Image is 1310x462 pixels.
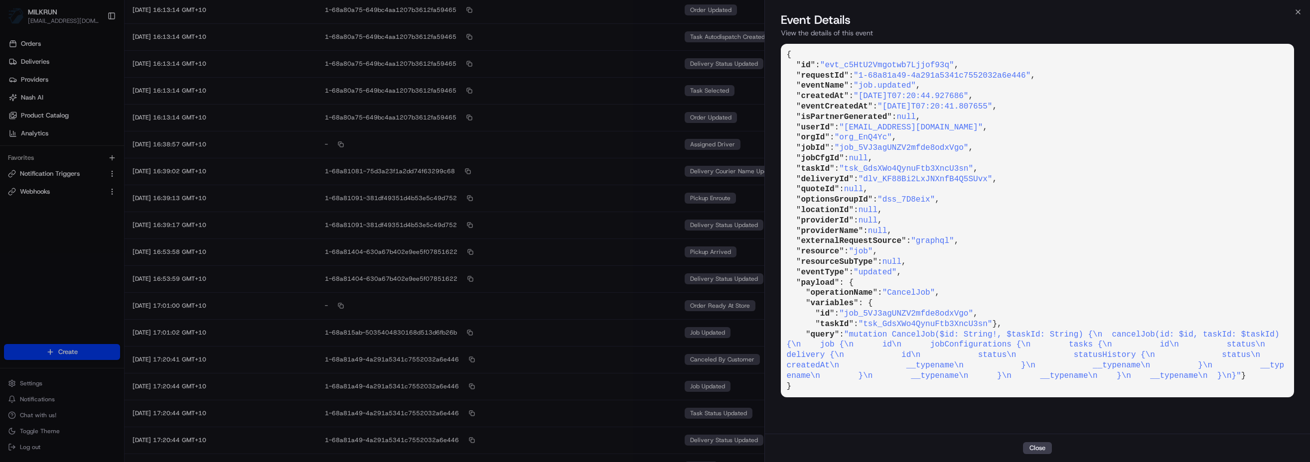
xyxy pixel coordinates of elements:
span: variables [811,299,854,308]
h2: Event Details [781,12,1294,28]
span: "1-68a81a49-4a291a5341c7552032a6e446" [854,71,1030,80]
span: null [868,227,887,235]
button: Close [1023,442,1052,454]
span: "org_EnQ4Yc" [835,133,892,142]
span: jobCfgId [801,154,839,163]
div: 💻 [84,145,92,153]
button: Start new chat [169,98,181,110]
span: null [849,154,868,163]
span: externalRequestSource [801,236,901,245]
span: id [820,309,830,318]
span: taskId [820,320,849,329]
span: eventName [801,81,844,90]
span: operationName [811,288,873,297]
span: payload [801,278,834,287]
div: 📗 [10,145,18,153]
span: eventCreatedAt [801,102,868,111]
span: "dss_7D8eix" [877,195,935,204]
span: "graphql" [911,236,954,245]
span: API Documentation [94,144,160,154]
p: View the details of this event [781,28,1294,38]
span: "tsk_GdsXWo4QynuFtb3XncU3sn" [859,320,993,329]
span: resourceSubType [801,257,873,266]
span: "CancelJob" [882,288,935,297]
span: null [896,113,915,121]
a: 💻API Documentation [80,140,164,158]
span: "job" [849,247,873,256]
span: null [844,185,863,194]
div: We're available if you need us! [34,105,126,113]
pre: { " ": , " ": , " ": , " ": , " ": , " ": , " ": , " ": , " ": , " ": , " ": , " ": , " ": , " ":... [781,44,1294,397]
img: Nash [10,10,30,30]
span: "[DATE]T07:20:44.927686" [854,92,968,101]
span: "job_5VJ3agUNZV2mfde8odxVgo" [839,309,973,318]
a: 📗Knowledge Base [6,140,80,158]
span: taskId [801,164,830,173]
span: deliveryId [801,175,849,184]
span: createdAt [801,92,844,101]
span: eventType [801,268,844,277]
span: "tsk_GdsXWo4QynuFtb3XncU3sn" [839,164,973,173]
span: "[EMAIL_ADDRESS][DOMAIN_NAME]" [839,123,983,132]
span: providerId [801,216,849,225]
span: Pylon [99,169,121,176]
span: "evt_c5HtU2Vmgotwb7Ljjof93q" [820,61,954,70]
span: null [882,257,901,266]
a: Powered byPylon [70,168,121,176]
span: "updated" [854,268,896,277]
span: "[DATE]T07:20:41.807655" [877,102,992,111]
span: userId [801,123,830,132]
span: orgId [801,133,825,142]
span: optionsGroupId [801,195,868,204]
span: "job_5VJ3agUNZV2mfde8odxVgo" [835,143,969,152]
span: providerName [801,227,858,235]
div: Start new chat [34,95,163,105]
span: Knowledge Base [20,144,76,154]
input: Clear [26,64,164,75]
span: resource [801,247,839,256]
span: query [811,330,835,339]
span: locationId [801,206,849,215]
img: 1736555255976-a54dd68f-1ca7-489b-9aae-adbdc363a1c4 [10,95,28,113]
span: isPartnerGenerated [801,113,887,121]
span: requestId [801,71,844,80]
p: Welcome 👋 [10,40,181,56]
span: "job.updated" [854,81,916,90]
span: "dlv_KF88Bi2LxJNXnfB4Q5SUvx" [859,175,993,184]
span: null [859,216,877,225]
span: jobId [801,143,825,152]
span: null [859,206,877,215]
span: quoteId [801,185,834,194]
span: id [801,61,810,70]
